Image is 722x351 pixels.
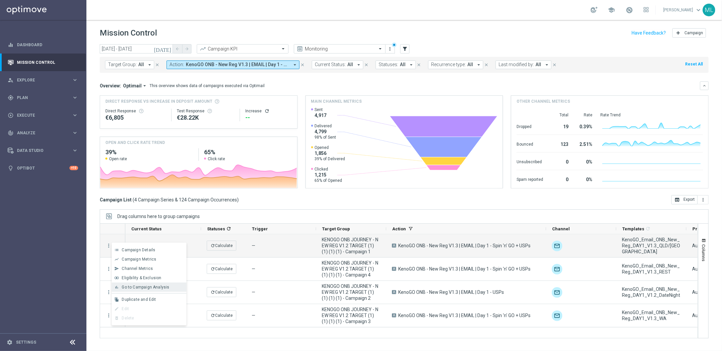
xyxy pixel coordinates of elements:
[112,264,186,273] button: send Channel Metrics
[576,138,592,149] div: 2.51%
[122,248,155,252] span: Campaign Details
[398,312,531,318] span: KenoGO ONB - New Reg V1.3 | EMAIL | Day 1 - Spin 'n' GO + USPs
[692,266,702,272] span: Auto
[112,255,186,264] button: show_chart Campaign Metrics
[105,114,166,122] div: €6,805
[551,174,568,184] div: 0
[431,62,466,67] span: Recurrence type:
[622,309,681,321] span: KenoGO_Email_ONB_New_Reg_DAY1_V1.3_WA
[552,310,562,321] img: Optimail
[644,225,651,232] span: Calculate column
[8,95,14,101] i: gps_fixed
[416,61,422,68] button: close
[8,77,72,83] div: Explore
[72,147,78,154] i: keyboard_arrow_right
[210,290,215,294] i: refresh
[376,60,416,69] button: Statuses: All arrow_drop_down
[147,62,153,68] i: arrow_drop_down
[398,289,504,295] span: KenoGO ONB - New Reg V1.3 | EMAIL | Day 1 - USPs
[8,130,14,136] i: track_changes
[700,81,709,90] button: keyboard_arrow_down
[7,130,78,136] button: track_changes Analyze keyboard_arrow_right
[114,276,119,280] i: join_inner
[315,129,336,135] span: 4,799
[552,226,570,231] span: Channel
[551,112,568,118] div: Total
[552,62,557,67] i: close
[698,195,709,204] button: more_vert
[17,78,72,82] span: Explore
[322,226,350,231] span: Target Group
[121,83,150,89] button: Optimail arrow_drop_down
[692,290,702,295] span: Auto
[252,243,255,248] span: —
[684,31,703,35] span: Campaign
[72,130,78,136] i: keyboard_arrow_right
[252,226,268,231] span: Trigger
[210,243,215,248] i: refresh
[315,107,327,112] span: Sent
[153,44,173,54] button: [DATE]
[210,267,215,271] i: refresh
[182,44,191,54] button: arrow_forward
[17,96,72,100] span: Plan
[645,226,651,231] i: refresh
[8,42,14,48] i: equalizer
[237,197,239,203] span: )
[622,237,681,255] span: KenoGO_Email_ONB_New_Reg_DAY1_V1.3_QLD/NSW
[7,42,78,48] button: equalizer Dashboard
[7,166,78,171] div: lightbulb Optibot +10
[122,285,169,290] span: Go to Campaign Analysis
[197,44,289,54] ng-select: Campaign KPI
[300,61,305,68] button: close
[392,244,396,248] span: A
[122,257,156,262] span: Campaign Metrics
[400,62,406,67] span: All
[7,148,78,153] div: Data Studio keyboard_arrow_right
[315,62,346,67] span: Current Status:
[312,60,363,69] button: Current Status: All arrow_drop_down
[106,312,112,318] button: more_vert
[105,140,165,146] h4: OPEN AND CLICK RATE TREND
[364,62,369,67] i: close
[100,197,239,203] h3: Campaign List
[207,310,236,320] button: refreshCalculate
[392,290,396,294] span: A
[131,226,162,231] span: Current Status
[363,61,369,68] button: close
[114,266,119,271] i: send
[112,295,186,304] button: file_copy Duplicate and Edit
[684,60,703,68] button: Reset All
[662,5,703,15] a: [PERSON_NAME]keyboard_arrow_down
[315,135,336,140] span: 98% of Sent
[517,174,543,184] div: Spam reported
[315,156,345,162] span: 39% of Delivered
[315,150,345,156] span: 1,856
[552,241,562,251] img: Optimail
[208,156,225,162] span: Click rate
[7,95,78,100] div: gps_fixed Plan keyboard_arrow_right
[207,264,236,274] button: refreshCalculate
[600,112,703,118] div: Rate Trend
[392,226,406,231] span: Action
[177,108,234,114] div: Test Response
[551,156,568,167] div: 0
[184,47,189,51] i: arrow_forward
[402,46,408,52] i: filter_alt
[695,6,702,14] span: keyboard_arrow_down
[17,149,72,153] span: Data Studio
[117,214,200,219] span: Drag columns here to group campaigns
[576,156,592,167] div: 0%
[315,178,342,183] span: 65% of Opened
[7,60,78,65] button: Mission Control
[186,62,289,67] span: KenoGO ONB - New Reg V1.3 | EMAIL | Day 1 - Spin 'n' GO + USPs KenoGO ONB - New Reg V1.3 | EMAIL ...
[108,62,137,67] span: Target Group:
[7,77,78,83] div: person_search Explore keyboard_arrow_right
[672,28,706,38] button: add Campaign
[106,243,112,249] button: more_vert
